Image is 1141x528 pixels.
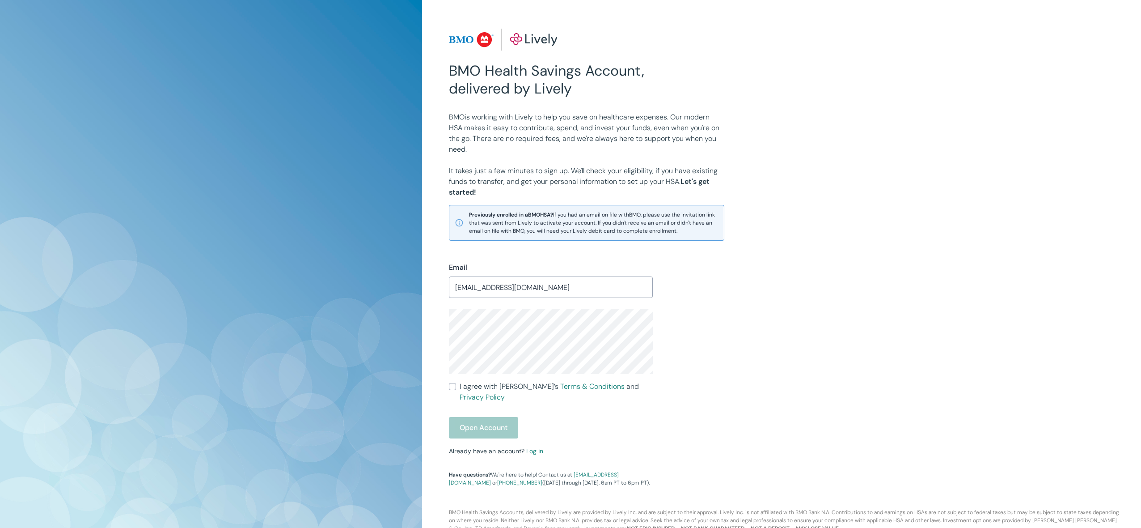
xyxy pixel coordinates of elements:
[449,447,543,455] small: Already have an account?
[469,211,718,235] span: If you had an email on file with BMO , please use the invitation link that was sent from Lively t...
[526,447,543,455] a: Log in
[449,29,557,51] img: Lively
[469,211,553,218] strong: Previously enrolled in a BMO HSA?
[497,479,542,486] a: [PHONE_NUMBER]
[449,262,467,273] label: Email
[449,166,724,198] p: It takes just a few minutes to sign up. We'll check your eligibility, if you have existing funds ...
[560,382,625,391] a: Terms & Conditions
[449,112,724,155] p: BMO is working with Lively to help you save on healthcare expenses. Our modern HSA makes it easy ...
[460,381,653,403] span: I agree with [PERSON_NAME]’s and
[449,471,653,487] p: We're here to help! Contact us at or ([DATE] through [DATE], 6am PT to 6pm PT).
[449,471,491,478] strong: Have questions?
[460,392,505,402] a: Privacy Policy
[449,62,653,98] h2: BMO Health Savings Account, delivered by Lively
